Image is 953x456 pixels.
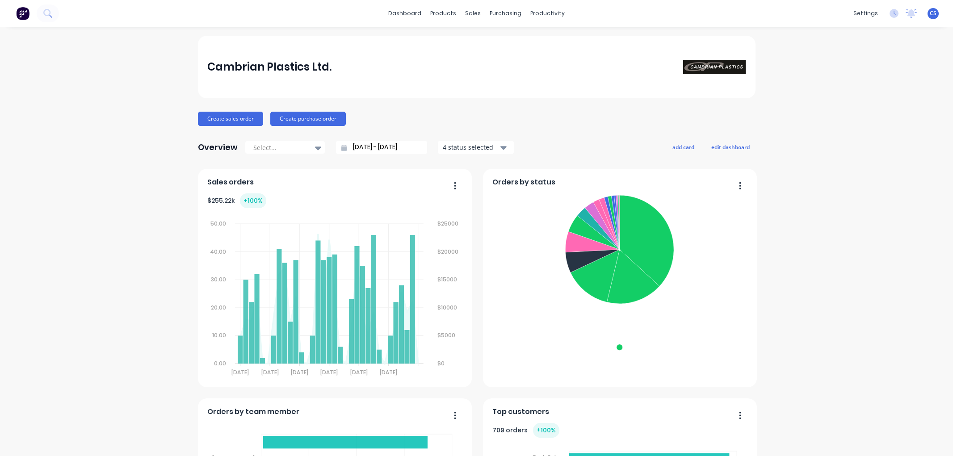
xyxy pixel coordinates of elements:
span: Top customers [492,406,549,417]
tspan: $25000 [437,220,458,227]
tspan: 10.00 [212,332,226,339]
tspan: $15000 [437,276,457,283]
tspan: [DATE] [321,368,338,376]
tspan: [DATE] [261,368,279,376]
tspan: 40.00 [210,247,226,255]
span: Orders by status [492,177,555,188]
div: + 100 % [240,193,266,208]
tspan: [DATE] [350,368,368,376]
span: Orders by team member [207,406,299,417]
div: + 100 % [533,423,559,438]
button: 4 status selected [438,141,514,154]
img: Cambrian Plastics Ltd. [683,60,746,74]
tspan: $0 [437,360,445,367]
img: Factory [16,7,29,20]
button: add card [667,141,700,153]
div: settings [849,7,882,20]
span: Sales orders [207,177,254,188]
div: products [426,7,461,20]
div: 709 orders [492,423,559,438]
div: 4 status selected [443,142,499,152]
tspan: 30.00 [211,276,226,283]
a: dashboard [384,7,426,20]
tspan: 20.00 [211,304,226,311]
div: sales [461,7,485,20]
span: CS [930,9,936,17]
button: Create sales order [198,112,263,126]
button: Create purchase order [270,112,346,126]
tspan: $20000 [437,247,458,255]
div: Overview [198,138,238,156]
div: Cambrian Plastics Ltd. [207,58,332,76]
div: productivity [526,7,569,20]
tspan: [DATE] [380,368,398,376]
tspan: $10000 [437,304,457,311]
tspan: 0.00 [214,360,226,367]
tspan: [DATE] [231,368,249,376]
div: $ 255.22k [207,193,266,208]
tspan: [DATE] [291,368,308,376]
tspan: $5000 [437,332,455,339]
tspan: 50.00 [210,220,226,227]
button: edit dashboard [705,141,756,153]
div: purchasing [485,7,526,20]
